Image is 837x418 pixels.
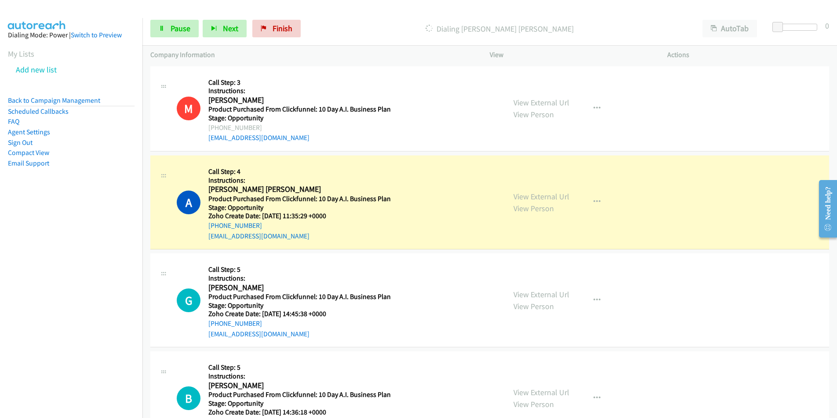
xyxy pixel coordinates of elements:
h5: Zoho Create Date: [DATE] 14:45:38 +0000 [208,310,391,318]
h5: Product Purchased From Clickfunnel: 10 Day A.I. Business Plan [208,105,391,114]
div: The call is yet to be attempted [177,386,200,410]
iframe: Resource Center [812,174,837,244]
h5: Product Purchased From Clickfunnel: 10 Day A.I. Business Plan [208,390,391,399]
p: Actions [667,50,829,60]
h5: Instructions: [208,372,391,381]
h5: Zoho Create Date: [DATE] 11:35:29 +0000 [208,212,391,220]
h2: [PERSON_NAME] [208,95,388,105]
h5: Product Purchased From Clickfunnel: 10 Day A.I. Business Plan [208,292,391,301]
a: Add new list [16,65,57,75]
a: [PHONE_NUMBER] [208,221,262,230]
a: [EMAIL_ADDRESS][DOMAIN_NAME] [208,133,309,142]
p: View [490,50,651,60]
a: View Person [513,109,554,119]
a: Finish [252,20,301,37]
a: View Person [513,399,554,409]
div: Dialing Mode: Power | [8,30,135,40]
a: FAQ [8,117,19,126]
h5: Call Step: 5 [208,363,391,372]
h5: Call Step: 5 [208,265,391,274]
a: Pause [150,20,199,37]
a: Back to Campaign Management [8,96,100,104]
button: Next [203,20,247,37]
a: [EMAIL_ADDRESS][DOMAIN_NAME] [208,232,309,240]
h5: Call Step: 4 [208,167,391,176]
h5: Stage: Opportunity [208,203,391,212]
a: Compact View [8,148,49,157]
a: Agent Settings [8,128,50,136]
div: 0 [825,20,829,32]
h5: Instructions: [208,86,391,95]
h2: [PERSON_NAME] [208,381,388,391]
h1: M [177,97,200,120]
p: Dialing [PERSON_NAME] [PERSON_NAME] [313,23,687,35]
h5: Stage: Opportunity [208,399,391,408]
h2: [PERSON_NAME] [PERSON_NAME] [208,184,388,195]
a: [EMAIL_ADDRESS][DOMAIN_NAME] [208,330,309,338]
a: Switch to Preview [71,31,122,39]
a: My Lists [8,49,34,59]
h2: [PERSON_NAME] [208,283,388,293]
button: AutoTab [702,20,757,37]
a: [PHONE_NUMBER] [208,319,262,328]
h5: Product Purchased From Clickfunnel: 10 Day A.I. Business Plan [208,195,391,203]
div: The call is yet to be attempted [177,288,200,312]
h1: G [177,288,200,312]
h5: Stage: Opportunity [208,301,391,310]
a: View External Url [513,289,569,299]
h1: B [177,386,200,410]
a: View Person [513,301,554,311]
span: Next [223,23,238,33]
a: Email Support [8,159,49,167]
div: This number is on the do not call list [177,97,200,120]
p: Company Information [150,50,474,60]
a: View Person [513,203,554,213]
span: Finish [273,23,292,33]
div: Delay between calls (in seconds) [777,24,817,31]
h5: Call Step: 3 [208,78,391,87]
div: [PHONE_NUMBER] [208,123,391,133]
h5: Stage: Opportunity [208,114,391,123]
span: Pause [171,23,190,33]
a: Sign Out [8,138,33,147]
a: View External Url [513,191,569,202]
a: View External Url [513,387,569,397]
h1: A [177,191,200,214]
h5: Instructions: [208,274,391,283]
a: View External Url [513,97,569,108]
a: Scheduled Callbacks [8,107,69,115]
h5: Zoho Create Date: [DATE] 14:36:18 +0000 [208,408,391,417]
h5: Instructions: [208,176,391,185]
